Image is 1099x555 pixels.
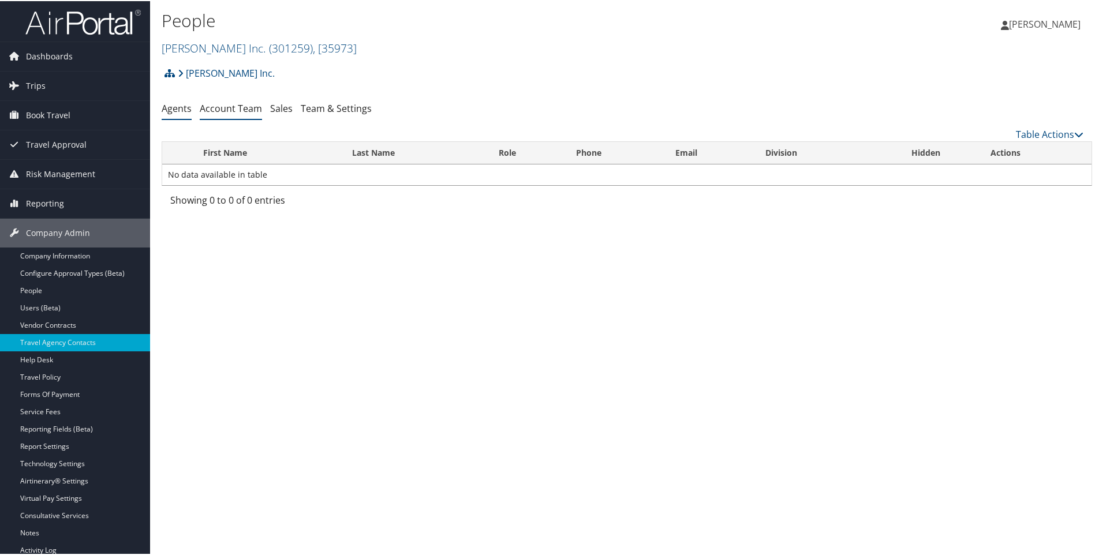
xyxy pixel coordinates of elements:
span: Company Admin [26,217,90,246]
td: No data available in table [162,163,1091,184]
span: Travel Approval [26,129,87,158]
span: Book Travel [26,100,70,129]
th: Phone [566,141,664,163]
a: Sales [270,101,293,114]
span: Dashboards [26,41,73,70]
a: Agents [162,101,192,114]
a: [PERSON_NAME] Inc. [178,61,275,84]
span: , [ 35973 ] [313,39,357,55]
th: Email [665,141,755,163]
th: Actions [980,141,1091,163]
a: [PERSON_NAME] [1001,6,1092,40]
th: Role [488,141,566,163]
span: Reporting [26,188,64,217]
th: Division [755,141,872,163]
th: : activate to sort column descending [162,141,193,163]
th: Last Name [342,141,488,163]
a: Team & Settings [301,101,372,114]
span: Trips [26,70,46,99]
th: Hidden [872,141,981,163]
span: [PERSON_NAME] [1009,17,1081,29]
div: Showing 0 to 0 of 0 entries [170,192,386,212]
h1: People [162,7,782,32]
span: ( 301259 ) [269,39,313,55]
a: [PERSON_NAME] Inc. [162,39,357,55]
img: airportal-logo.png [25,7,141,35]
span: Risk Management [26,159,95,187]
a: Table Actions [1016,127,1083,140]
th: First Name [193,141,342,163]
a: Account Team [200,101,262,114]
